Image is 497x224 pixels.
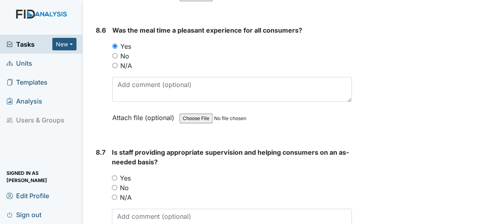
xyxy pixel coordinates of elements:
[6,170,76,183] span: Signed in as [PERSON_NAME]
[112,53,118,58] input: No
[96,147,105,157] label: 8.7
[6,208,41,221] span: Sign out
[112,108,177,122] label: Attach file (optional)
[112,195,117,200] input: N/A
[120,51,129,61] label: No
[120,193,132,202] label: N/A
[120,61,132,71] label: N/A
[112,148,349,166] span: Is staff providing appropriate supervision and helping consumers on an as-needed basis?
[112,26,302,34] span: Was the meal time a pleasant experience for all consumers?
[6,95,42,107] span: Analysis
[6,57,32,69] span: Units
[120,183,129,193] label: No
[6,39,52,49] a: Tasks
[120,173,131,183] label: Yes
[6,189,49,202] span: Edit Profile
[112,175,117,180] input: Yes
[112,44,118,49] input: Yes
[112,185,117,190] input: No
[96,25,106,35] label: 8.6
[52,38,76,50] button: New
[6,76,47,88] span: Templates
[120,41,131,51] label: Yes
[112,63,118,68] input: N/A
